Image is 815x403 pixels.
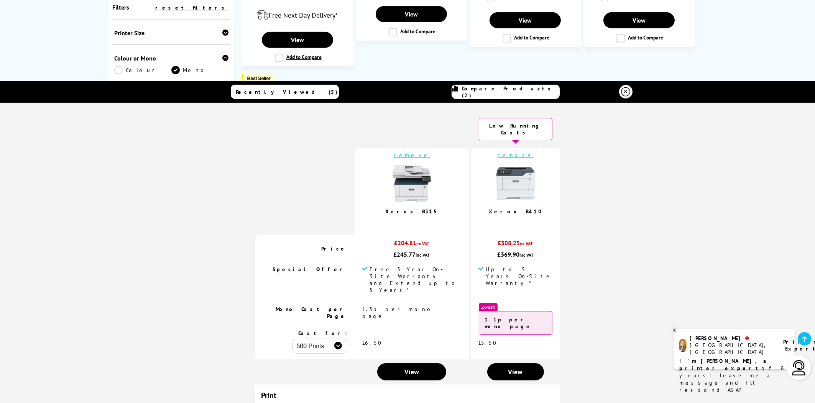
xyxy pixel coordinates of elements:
[114,66,171,74] a: Colour
[405,219,414,228] span: 5.0
[231,85,339,99] a: Recently Viewed (5)
[155,4,228,11] a: reset filters
[246,5,349,26] div: modal_delivery
[518,219,526,228] span: / 5
[690,335,774,342] div: [PERSON_NAME]
[112,3,129,11] span: Filters
[171,66,228,74] a: Mono
[679,339,687,352] img: amy-livechat.png
[114,29,228,37] div: Printer Size
[503,34,549,43] label: Add to Compare
[242,74,274,83] button: Best Seller
[363,339,382,346] span: £6.50
[261,390,277,400] span: Print
[404,367,419,376] span: View
[479,239,552,251] div: £308.25
[508,367,523,376] span: View
[385,208,438,215] a: Xerox B315
[377,363,447,380] a: View
[363,306,435,319] span: 1.3p per mono page
[479,303,498,311] span: Lowest!
[247,75,271,81] span: Best Seller
[363,239,461,251] div: £204.81
[394,152,430,159] a: remove
[519,252,534,258] span: inc VAT
[616,34,663,43] label: Add to Compare
[485,316,533,330] strong: 1.1p per mono page
[393,164,431,203] img: Xerox-B315-Front-Small.jpg
[462,85,559,99] span: Compare Products (2)
[299,330,347,337] span: Cost for:
[486,266,552,287] span: Up to 5 Years On-Site Warranty*
[679,357,789,394] p: of 8 years! Leave me a message and I'll respond ASAP
[498,152,534,159] a: remove
[262,32,333,48] a: View
[496,164,535,203] img: Xerox-B410-Front-Small.jpg
[370,266,461,293] span: Free 3 Year On-Site Warranty and Extend up to 5 Years*
[322,245,347,252] span: Price
[389,28,435,36] label: Add to Compare
[603,12,675,28] a: View
[273,266,347,273] span: Special Offer
[520,241,533,246] span: ex VAT
[479,251,552,258] div: £369.90
[414,219,422,228] span: / 5
[489,208,542,215] a: Xerox B410
[690,342,774,355] div: [GEOGRAPHIC_DATA], [GEOGRAPHIC_DATA]
[509,219,518,228] span: 5.0
[452,85,560,99] a: Compare Products (2)
[679,357,769,372] b: I'm [PERSON_NAME], a printer expert
[479,118,552,140] div: Low Running Costs
[276,306,347,319] span: Mono Cost per Page
[275,54,322,62] label: Add to Compare
[416,241,429,246] span: ex VAT
[490,12,561,28] a: View
[376,6,447,22] a: View
[363,251,461,258] div: £245.77
[791,360,807,375] img: user-headset-light.svg
[487,363,544,380] a: View
[114,54,228,62] div: Colour or Mono
[416,252,430,258] span: inc VAT
[479,339,497,346] span: £5.50
[236,88,338,95] span: Recently Viewed (5)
